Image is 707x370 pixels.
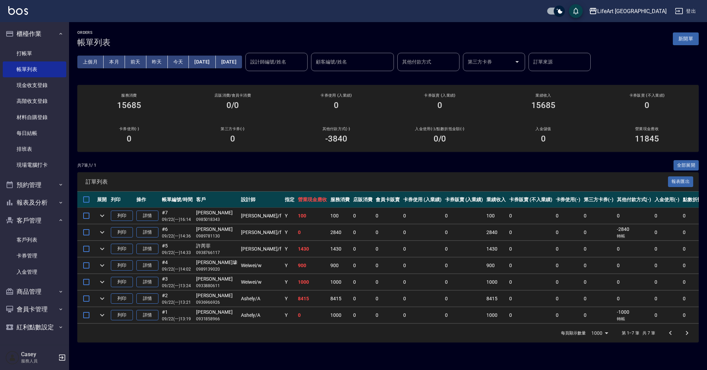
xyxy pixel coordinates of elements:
[136,211,158,221] a: 詳情
[3,212,66,230] button: 客戶管理
[485,241,507,257] td: 1430
[189,127,276,131] h2: 第三方卡券(-)
[653,241,681,257] td: 0
[329,224,351,241] td: 2840
[374,208,401,224] td: 0
[160,307,194,323] td: #1
[194,192,239,208] th: 客戶
[95,192,109,208] th: 展開
[334,100,339,110] h3: 0
[485,208,507,224] td: 100
[329,291,351,307] td: 8415
[443,208,485,224] td: 0
[653,274,681,290] td: 0
[3,283,66,301] button: 商品管理
[396,127,483,131] h2: 入金使用(-) /點數折抵金額(-)
[283,291,296,307] td: Y
[283,307,296,323] td: Y
[351,257,374,274] td: 0
[582,241,615,257] td: 0
[3,318,66,336] button: 紅利點數設定
[111,227,133,238] button: 列印
[351,208,374,224] td: 0
[296,224,329,241] td: 0
[485,291,507,307] td: 8415
[3,93,66,109] a: 高階收支登錄
[617,316,651,322] p: 轉帳
[97,227,107,237] button: expand row
[401,307,443,323] td: 0
[582,307,615,323] td: 0
[196,292,238,299] div: [PERSON_NAME]
[374,192,401,208] th: 會員卡販賣
[160,291,194,307] td: #2
[329,274,351,290] td: 1000
[653,291,681,307] td: 0
[97,244,107,254] button: expand row
[586,4,669,18] button: LifeArt [GEOGRAPHIC_DATA]
[136,310,158,321] a: 詳情
[283,257,296,274] td: Y
[653,224,681,241] td: 0
[500,127,587,131] h2: 入金儲值
[239,208,283,224] td: [PERSON_NAME] /f
[136,244,158,254] a: 詳情
[401,291,443,307] td: 0
[127,134,132,144] h3: 0
[485,224,507,241] td: 2840
[443,274,485,290] td: 0
[111,277,133,288] button: 列印
[97,277,107,287] button: expand row
[485,307,507,323] td: 1000
[443,241,485,257] td: 0
[168,56,189,68] button: 今天
[485,274,507,290] td: 1000
[6,351,19,364] img: Person
[351,274,374,290] td: 0
[162,250,193,256] p: 09/22 (一) 14:33
[507,241,554,257] td: 0
[615,192,653,208] th: 其他付款方式(-)
[196,216,238,223] p: 0985018343
[554,307,582,323] td: 0
[396,93,483,98] h2: 卡券販賣 (入業績)
[136,277,158,288] a: 詳情
[77,38,110,47] h3: 帳單列表
[162,299,193,305] p: 09/22 (一) 13:21
[111,260,133,271] button: 列印
[196,209,238,216] div: [PERSON_NAME]
[615,208,653,224] td: 0
[653,257,681,274] td: 0
[351,307,374,323] td: 0
[507,291,554,307] td: 0
[325,134,347,144] h3: -3840
[582,291,615,307] td: 0
[507,224,554,241] td: 0
[615,224,653,241] td: -2840
[239,307,283,323] td: Ashely /A
[622,330,655,336] p: 第 1–7 筆 共 7 筆
[554,241,582,257] td: 0
[582,224,615,241] td: 0
[672,5,699,18] button: 登出
[615,241,653,257] td: 0
[374,241,401,257] td: 0
[401,274,443,290] td: 0
[196,309,238,316] div: [PERSON_NAME]
[97,293,107,304] button: expand row
[615,291,653,307] td: 0
[3,141,66,157] a: 排班表
[554,208,582,224] td: 0
[329,257,351,274] td: 900
[77,162,96,168] p: 共 7 筆, 1 / 1
[111,244,133,254] button: 列印
[162,316,193,322] p: 09/22 (一) 13:19
[283,208,296,224] td: Y
[597,7,667,16] div: LifeArt [GEOGRAPHIC_DATA]
[196,283,238,289] p: 0933880611
[160,274,194,290] td: #3
[437,100,442,110] h3: 0
[196,275,238,283] div: [PERSON_NAME]
[531,100,555,110] h3: 15685
[434,134,446,144] h3: 0 /0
